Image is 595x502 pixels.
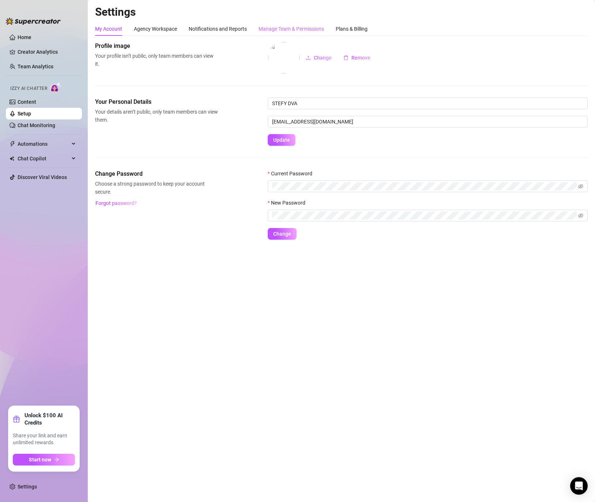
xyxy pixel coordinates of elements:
span: gift [13,415,20,423]
button: Change [300,52,338,64]
span: Share your link and earn unlimited rewards [13,432,75,446]
span: Start now [29,457,51,463]
a: Home [18,34,31,40]
strong: Unlock $100 AI Credits [25,412,75,426]
div: Manage Team & Permissions [259,25,324,33]
div: Notifications and Reports [189,25,247,33]
div: Open Intercom Messenger [570,477,588,495]
div: Agency Workspace [134,25,177,33]
label: New Password [268,199,310,207]
button: Remove [338,52,376,64]
span: Remove [351,55,370,61]
span: Your Personal Details [95,98,218,106]
a: Chat Monitoring [18,122,55,128]
h2: Settings [95,5,588,19]
span: Your profile isn’t public, only team members can view it. [95,52,218,68]
button: Update [268,134,295,146]
span: eye-invisible [578,184,583,189]
span: Profile image [95,42,218,50]
button: Change [268,228,297,240]
a: Team Analytics [18,64,53,69]
input: Enter new email [268,116,588,128]
img: Chat Copilot [10,156,14,161]
input: Current Password [272,182,577,190]
span: Choose a strong password to keep your account secure. [95,180,218,196]
span: Automations [18,138,69,150]
span: thunderbolt [10,141,15,147]
img: AI Chatter [50,82,61,93]
span: eye-invisible [578,213,583,218]
div: My Account [95,25,122,33]
div: Plans & Billing [336,25,368,33]
a: Content [18,99,36,105]
a: Creator Analytics [18,46,76,58]
a: Discover Viral Videos [18,174,67,180]
span: upload [306,55,311,60]
span: Change Password [95,170,218,178]
label: Current Password [268,170,317,178]
span: Your details aren’t public, only team members can view them. [95,108,218,124]
span: Change [273,231,291,237]
span: Chat Copilot [18,153,69,164]
input: Enter name [268,98,588,109]
span: Change [314,55,332,61]
span: delete [343,55,349,60]
span: arrow-right [54,457,59,462]
button: Forgot password? [95,197,137,209]
span: Izzy AI Chatter [10,85,47,92]
a: Settings [18,484,37,490]
button: Start nowarrow-right [13,454,75,465]
span: Forgot password? [95,200,137,206]
img: profilePics%2Fqht6QgC3YSM5nHrYR1G2uRKaphB3.jpeg [268,42,300,73]
span: Update [273,137,290,143]
a: Setup [18,111,31,117]
img: logo-BBDzfeDw.svg [6,18,61,25]
input: New Password [272,212,577,220]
